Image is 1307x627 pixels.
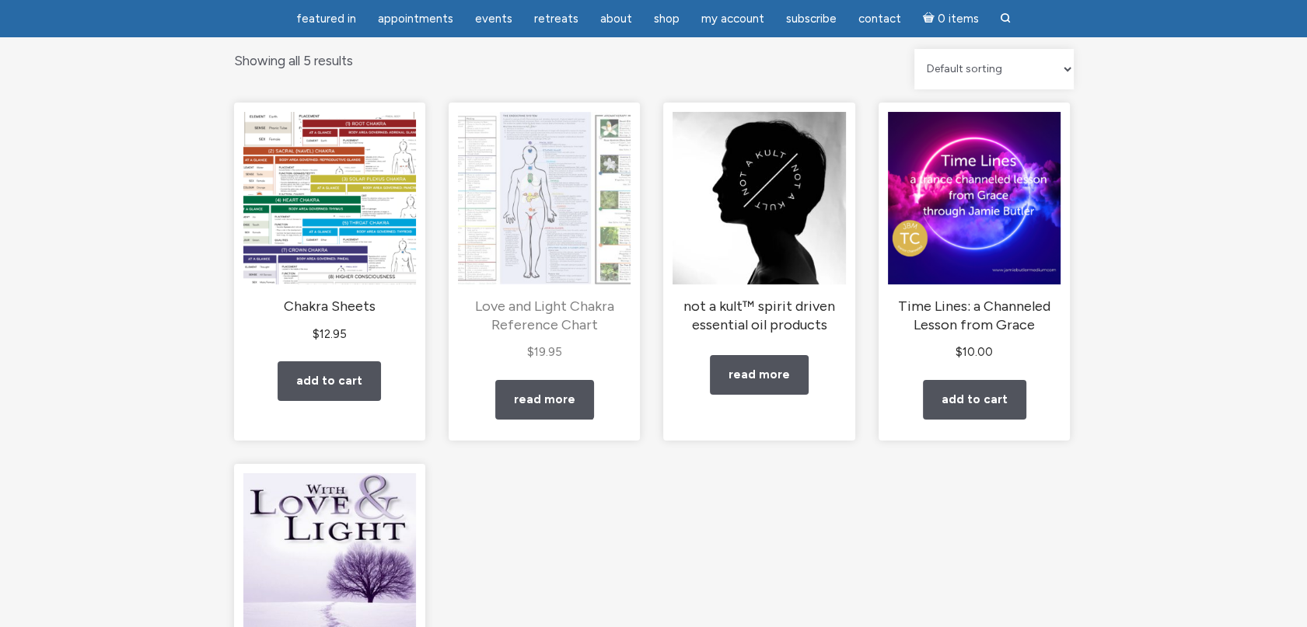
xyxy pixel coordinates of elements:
a: not a kult™ spirit driven essential oil products [673,112,845,334]
img: not a kult™ spirit driven essential oil products [673,112,845,284]
span: Contact [858,12,901,26]
span: Subscribe [786,12,837,26]
a: featured in [287,4,365,34]
h2: Time Lines: a Channeled Lesson from Grace [888,298,1061,334]
a: Add to cart: “Time Lines: a Channeled Lesson from Grace” [923,380,1026,420]
bdi: 19.95 [527,345,562,359]
a: Subscribe [777,4,846,34]
a: About [591,4,641,34]
span: 0 items [937,13,978,25]
h2: Love and Light Chakra Reference Chart [458,298,631,334]
span: Shop [654,12,680,26]
a: Appointments [369,4,463,34]
a: Time Lines: a Channeled Lesson from Grace $10.00 [888,112,1061,362]
a: Love and Light Chakra Reference Chart $19.95 [458,112,631,362]
span: About [600,12,632,26]
span: featured in [296,12,356,26]
a: Chakra Sheets $12.95 [243,112,416,344]
img: Time Lines: a Channeled Lesson from Grace [888,112,1061,284]
a: Retreats [525,4,588,34]
p: Showing all 5 results [234,49,353,73]
span: $ [313,327,320,341]
img: Love and Light Chakra Reference Chart [458,112,631,284]
i: Cart [923,12,938,26]
select: Shop order [914,49,1074,89]
a: Add to cart: “Chakra Sheets” [278,361,381,401]
h2: Chakra Sheets [243,298,416,316]
bdi: 10.00 [956,345,993,359]
a: My Account [692,4,774,34]
a: Cart0 items [914,2,988,34]
h2: not a kult™ spirit driven essential oil products [673,298,845,334]
span: My Account [701,12,764,26]
a: Contact [849,4,910,34]
a: Read more about “not a kult™ spirit driven essential oil products” [710,355,809,395]
a: Shop [645,4,689,34]
span: $ [956,345,963,359]
a: Events [466,4,522,34]
span: Retreats [534,12,578,26]
span: Appointments [378,12,453,26]
img: Chakra Sheets [243,112,416,284]
a: Read more about “Love and Light Chakra Reference Chart” [495,380,594,420]
bdi: 12.95 [313,327,347,341]
span: $ [527,345,534,359]
span: Events [475,12,512,26]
